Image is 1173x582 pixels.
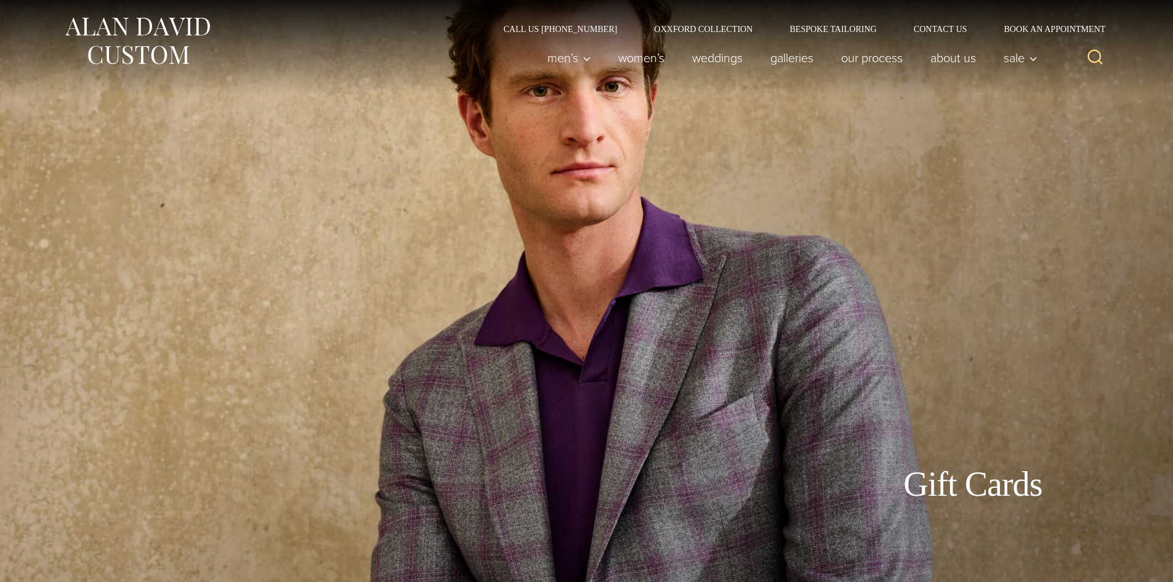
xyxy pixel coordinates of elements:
[485,25,1110,33] nav: Secondary Navigation
[534,46,1044,70] nav: Primary Navigation
[63,14,211,68] img: Alan David Custom
[985,25,1110,33] a: Book an Appointment
[485,25,636,33] a: Call Us [PHONE_NUMBER]
[1081,43,1110,73] button: View Search Form
[679,46,757,70] a: weddings
[605,46,679,70] a: Women’s
[757,46,828,70] a: Galleries
[635,25,771,33] a: Oxxford Collection
[771,25,895,33] a: Bespoke Tailoring
[548,52,591,64] span: Men’s
[895,25,986,33] a: Contact Us
[917,46,990,70] a: About Us
[903,464,1042,505] h1: Gift Cards
[828,46,917,70] a: Our Process
[1004,52,1038,64] span: Sale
